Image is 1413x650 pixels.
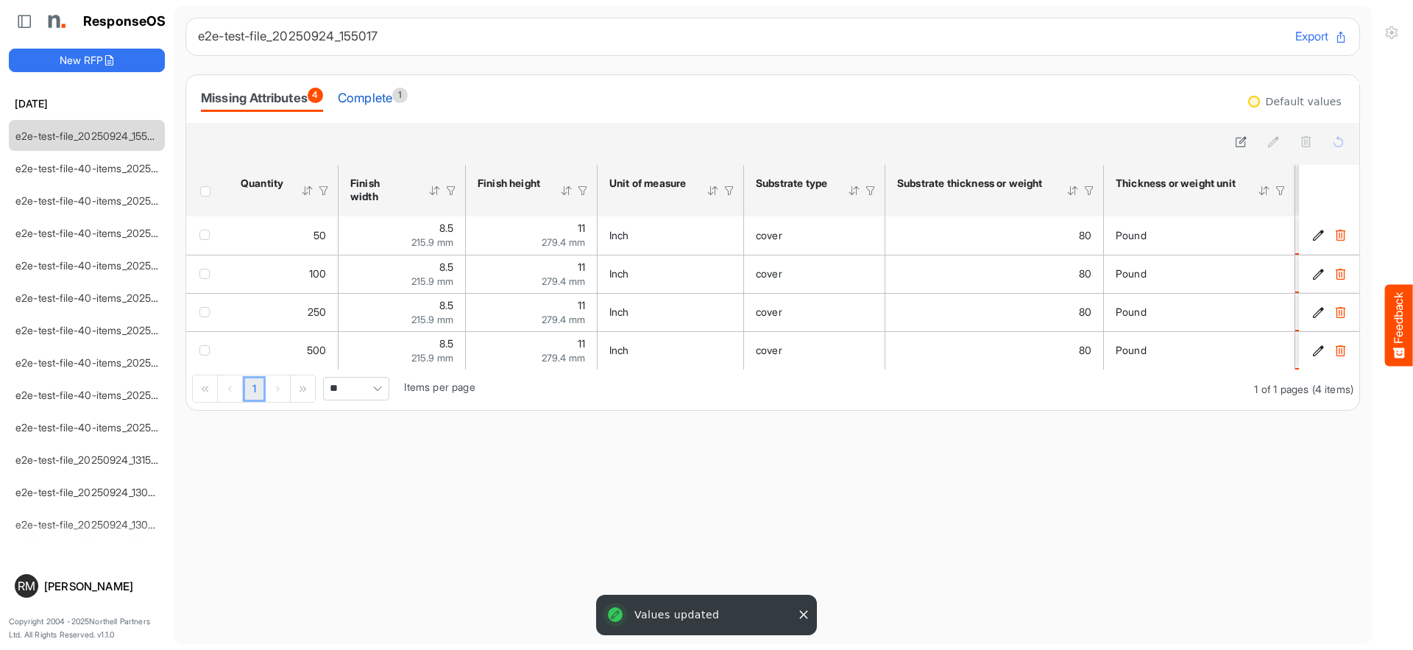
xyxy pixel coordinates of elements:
[542,352,585,364] span: 279.4 mm
[1254,383,1308,395] span: 1 of 1 pages
[1266,96,1342,107] div: Default values
[186,293,229,331] td: checkbox
[317,184,330,197] div: Filter Icon
[308,88,323,103] span: 4
[307,344,326,356] span: 500
[338,88,408,108] div: Complete
[186,370,1359,410] div: Pager Container
[1333,228,1348,243] button: Delete
[15,421,211,434] a: e2e-test-file-40-items_20250924_131750
[578,299,585,311] span: 11
[1295,27,1348,46] button: Export
[1104,293,1295,331] td: Pound is template cell Column Header httpsnorthellcomontologiesmapping-rulesmaterialhasmaterialth...
[1274,184,1287,197] div: Filter Icon
[598,331,744,370] td: Inch is template cell Column Header httpsnorthellcomontologiesmapping-rulesmeasurementhasunitofme...
[15,292,215,304] a: e2e-test-file-40-items_20250924_133443
[339,255,466,293] td: 8.5 is template cell Column Header httpsnorthellcomontologiesmapping-rulesmeasurementhasfinishsiz...
[15,130,163,142] a: e2e-test-file_20250924_155017
[350,177,409,203] div: Finish width
[1104,216,1295,255] td: Pound is template cell Column Header httpsnorthellcomontologiesmapping-rulesmaterialhasmaterialth...
[744,255,885,293] td: cover is template cell Column Header httpsnorthellcomontologiesmapping-rulesmaterialhassubstratem...
[15,194,210,207] a: e2e-test-file-40-items_20250924_154112
[323,377,389,400] span: Pagerdropdown
[229,216,339,255] td: 50 is template cell Column Header httpsnorthellcomontologiesmapping-rulesorderhasquantity
[744,293,885,331] td: cover is template cell Column Header httpsnorthellcomontologiesmapping-rulesmaterialhassubstratem...
[542,236,585,248] span: 279.4 mm
[1104,255,1295,293] td: Pound is template cell Column Header httpsnorthellcomontologiesmapping-rulesmaterialhasmaterialth...
[15,162,216,174] a: e2e-test-file-40-items_20250924_154244
[1311,343,1325,358] button: Edit
[897,177,1047,190] div: Substrate thickness or weight
[1104,331,1295,370] td: Pound is template cell Column Header httpsnorthellcomontologiesmapping-rulesmaterialhasmaterialth...
[266,375,291,402] div: Go to next page
[15,324,214,336] a: e2e-test-file-40-items_20250924_132534
[542,314,585,325] span: 279.4 mm
[9,49,165,72] button: New RFP
[439,222,453,234] span: 8.5
[478,177,541,190] div: Finish height
[15,518,167,531] a: e2e-test-file_20250924_130824
[229,331,339,370] td: 500 is template cell Column Header httpsnorthellcomontologiesmapping-rulesorderhasquantity
[411,275,453,287] span: 215.9 mm
[392,88,408,103] span: 1
[744,331,885,370] td: cover is template cell Column Header httpsnorthellcomontologiesmapping-rulesmaterialhassubstratem...
[578,337,585,350] span: 11
[885,293,1104,331] td: 80 is template cell Column Header httpsnorthellcomontologiesmapping-rulesmaterialhasmaterialthick...
[466,216,598,255] td: 11 is template cell Column Header httpsnorthellcomontologiesmapping-rulesmeasurementhasfinishsize...
[609,344,629,356] span: Inch
[201,88,323,108] div: Missing Attributes
[18,580,35,592] span: RM
[542,275,585,287] span: 279.4 mm
[796,607,811,622] button: Close
[445,184,458,197] div: Filter Icon
[578,261,585,273] span: 11
[193,375,218,402] div: Go to first page
[1116,229,1147,241] span: Pound
[339,293,466,331] td: 8.5 is template cell Column Header httpsnorthellcomontologiesmapping-rulesmeasurementhasfinishsiz...
[1299,293,1362,331] td: 5c430b1d-1513-4b8d-b9f4-9015edbf210b is template cell Column Header
[314,229,326,241] span: 50
[1299,216,1362,255] td: 31bf9bcd-cf52-44e4-903d-68e25884fd35 is template cell Column Header
[885,331,1104,370] td: 80 is template cell Column Header httpsnorthellcomontologiesmapping-rulesmaterialhasmaterialthick...
[885,255,1104,293] td: 80 is template cell Column Header httpsnorthellcomontologiesmapping-rulesmaterialhasmaterialthick...
[466,293,598,331] td: 11 is template cell Column Header httpsnorthellcomontologiesmapping-rulesmeasurementhasfinishsize...
[229,255,339,293] td: 100 is template cell Column Header httpsnorthellcomontologiesmapping-rulesorderhasquantity
[756,229,782,241] span: cover
[1299,331,1362,370] td: bc598553-0dc0-4a4c-8aa6-98884df4d50f is template cell Column Header
[339,216,466,255] td: 8.5 is template cell Column Header httpsnorthellcomontologiesmapping-rulesmeasurementhasfinishsiz...
[744,216,885,255] td: cover is template cell Column Header httpsnorthellcomontologiesmapping-rulesmaterialhassubstratem...
[1385,284,1413,366] button: Feedback
[15,227,213,239] a: e2e-test-file-40-items_20250924_152927
[83,14,166,29] h1: ResponseOS
[404,381,475,393] span: Items per page
[241,177,282,190] div: Quantity
[598,293,744,331] td: Inch is template cell Column Header httpsnorthellcomontologiesmapping-rulesmeasurementhasunitofme...
[15,486,166,498] a: e2e-test-file_20250924_130935
[9,96,165,112] h6: [DATE]
[1311,228,1325,243] button: Edit
[1079,229,1091,241] span: 80
[609,267,629,280] span: Inch
[578,222,585,234] span: 11
[229,293,339,331] td: 250 is template cell Column Header httpsnorthellcomontologiesmapping-rulesorderhasquantity
[40,7,70,36] img: Northell
[15,453,164,466] a: e2e-test-file_20250924_131520
[439,261,453,273] span: 8.5
[598,255,744,293] td: Inch is template cell Column Header httpsnorthellcomontologiesmapping-rulesmeasurementhasunitofme...
[609,229,629,241] span: Inch
[15,356,213,369] a: e2e-test-file-40-items_20250924_132227
[243,376,266,403] a: Page 1 of 1 Pages
[756,305,782,318] span: cover
[466,331,598,370] td: 11 is template cell Column Header httpsnorthellcomontologiesmapping-rulesmeasurementhasfinishsize...
[1116,305,1147,318] span: Pound
[598,216,744,255] td: Inch is template cell Column Header httpsnorthellcomontologiesmapping-rulesmeasurementhasunitofme...
[198,30,1283,43] h6: e2e-test-file_20250924_155017
[186,165,229,216] th: Header checkbox
[439,337,453,350] span: 8.5
[186,331,229,370] td: checkbox
[1116,344,1147,356] span: Pound
[756,267,782,280] span: cover
[1333,305,1348,319] button: Delete
[1083,184,1096,197] div: Filter Icon
[1311,305,1325,319] button: Edit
